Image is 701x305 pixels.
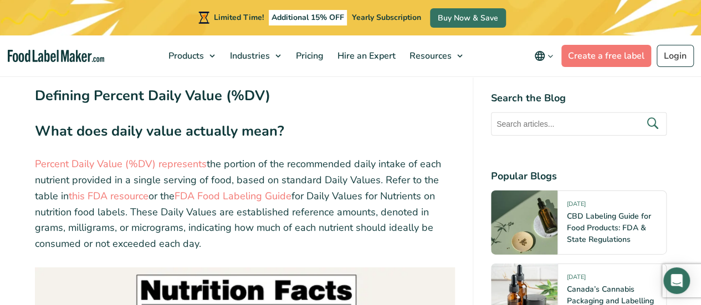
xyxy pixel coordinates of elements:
[227,50,271,62] span: Industries
[69,189,149,203] a: this FDA resource
[406,50,453,62] span: Resources
[561,45,651,67] a: Create a free label
[334,50,397,62] span: Hire an Expert
[223,35,286,76] a: Industries
[175,189,291,203] a: FDA Food Labeling Guide
[430,8,506,28] a: Buy Now & Save
[567,200,586,213] span: [DATE]
[35,157,207,170] a: Percent Daily Value (%DV) represents
[657,45,694,67] a: Login
[567,273,586,286] span: [DATE]
[293,50,325,62] span: Pricing
[165,50,205,62] span: Products
[663,267,690,294] div: Open Intercom Messenger
[214,12,264,23] span: Limited Time!
[491,112,667,136] input: Search articles...
[403,35,468,76] a: Resources
[289,35,328,76] a: Pricing
[491,91,667,106] h4: Search the Blog
[331,35,400,76] a: Hire an Expert
[567,211,651,245] a: CBD Labeling Guide for Food Products: FDA & State Regulations
[491,169,667,184] h4: Popular Blogs
[35,86,270,105] strong: Defining Percent Daily Value (%DV)
[162,35,221,76] a: Products
[35,121,284,141] strong: What does daily value actually mean?
[352,12,421,23] span: Yearly Subscription
[269,10,347,25] span: Additional 15% OFF
[35,156,455,252] p: the portion of the recommended daily intake of each nutrient provided in a single serving of food...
